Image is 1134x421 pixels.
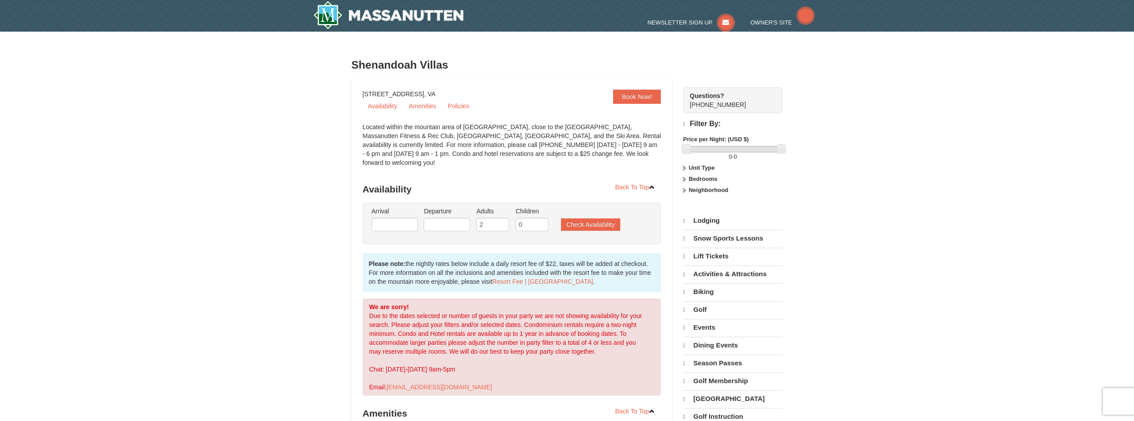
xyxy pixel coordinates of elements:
h3: Availability [363,180,661,198]
span: Newsletter Sign Up [647,19,712,26]
a: Dining Events [683,337,782,354]
strong: We are sorry! [369,303,409,311]
span: 0 [734,153,737,160]
strong: Questions? [690,92,724,99]
a: Golf Membership [683,372,782,389]
img: Massanutten Resort Logo [313,1,464,29]
a: Back To Top [610,180,661,194]
a: Golf [683,301,782,318]
a: Owner's Site [750,19,815,26]
span: Owner's Site [750,19,792,26]
strong: Unit Type [689,164,715,171]
label: Arrival [372,207,418,216]
a: Policies [442,99,475,113]
label: Departure [424,207,470,216]
h3: Shenandoah Villas [352,56,783,74]
a: Snow Sports Lessons [683,230,782,247]
a: Activities & Attractions [683,266,782,282]
a: Massanutten Resort [313,1,464,29]
span: [PHONE_NUMBER] [690,91,766,108]
a: Biking [683,283,782,300]
strong: Bedrooms [689,176,717,182]
strong: Please note: [369,260,405,267]
a: Amenities [403,99,441,113]
a: Lodging [683,213,782,229]
a: [EMAIL_ADDRESS][DOMAIN_NAME] [386,384,492,391]
strong: Neighborhood [689,187,729,193]
button: Check Availability [561,218,620,231]
a: Back To Top [610,405,661,418]
label: Adults [476,207,509,216]
a: Season Passes [683,355,782,372]
a: Availability [363,99,403,113]
a: Lift Tickets [683,248,782,265]
div: Located within the mountain area of [GEOGRAPHIC_DATA], close to the [GEOGRAPHIC_DATA], Massanutte... [363,123,661,176]
a: Events [683,319,782,336]
a: [GEOGRAPHIC_DATA] [683,390,782,407]
span: 0 [729,153,732,160]
strong: Price per Night: (USD $) [683,136,749,143]
label: Children [516,207,549,216]
label: - [683,152,782,161]
a: Newsletter Sign Up [647,19,735,26]
h4: Filter By: [683,120,782,128]
div: Due to the dates selected or number of guests in your party we are not showing availability for y... [363,298,661,396]
a: Resort Fee | [GEOGRAPHIC_DATA] [492,278,593,285]
a: Book Now! [613,90,661,104]
div: the nightly rates below include a daily resort fee of $22, taxes will be added at checkout. For m... [363,253,661,292]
